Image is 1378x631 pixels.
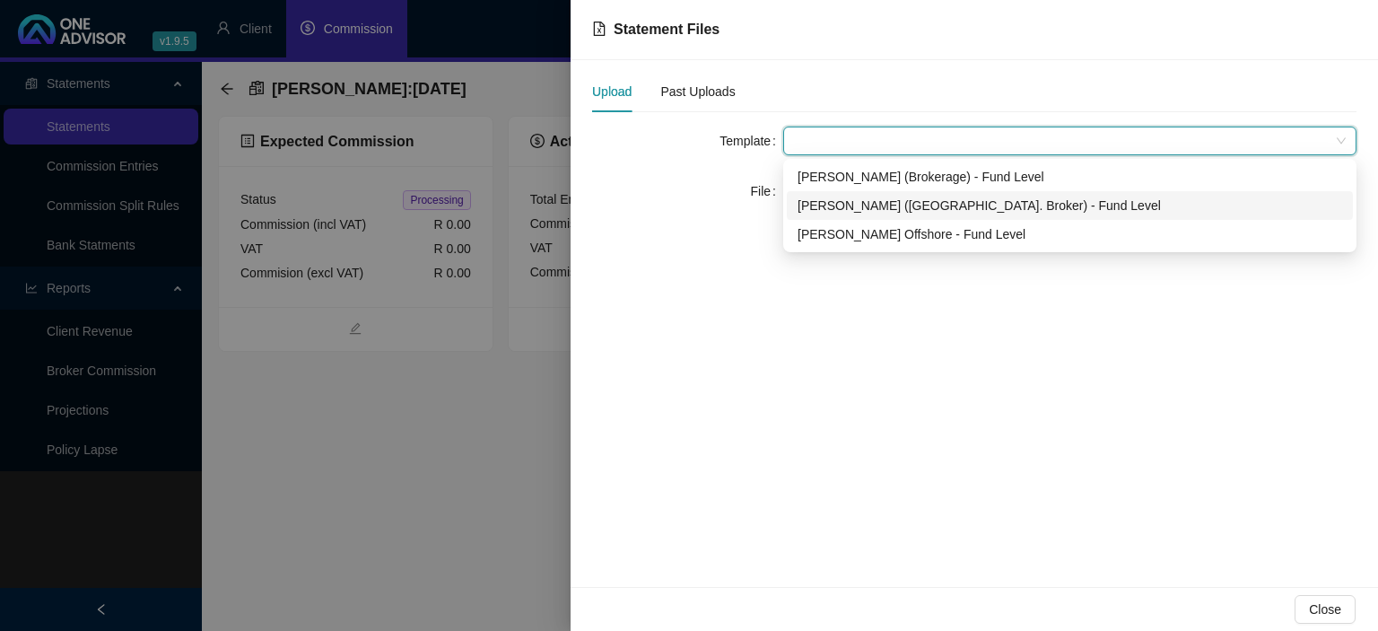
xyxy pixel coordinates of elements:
[787,220,1353,249] div: Allan Gray Offshore - Fund Level
[720,127,783,155] label: Template
[592,82,632,101] div: Upload
[798,224,1342,244] div: [PERSON_NAME] Offshore - Fund Level
[614,22,720,37] span: Statement Files
[660,82,735,101] div: Past Uploads
[1309,600,1341,619] span: Close
[787,191,1353,220] div: Allan Gray (Ind. Broker) - Fund Level
[787,162,1353,191] div: Allan Gray (Brokerage) - Fund Level
[592,22,606,36] span: file-excel
[1295,595,1356,624] button: Close
[798,167,1342,187] div: [PERSON_NAME] (Brokerage) - Fund Level
[798,196,1342,215] div: [PERSON_NAME] ([GEOGRAPHIC_DATA]. Broker) - Fund Level
[751,177,783,206] label: File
